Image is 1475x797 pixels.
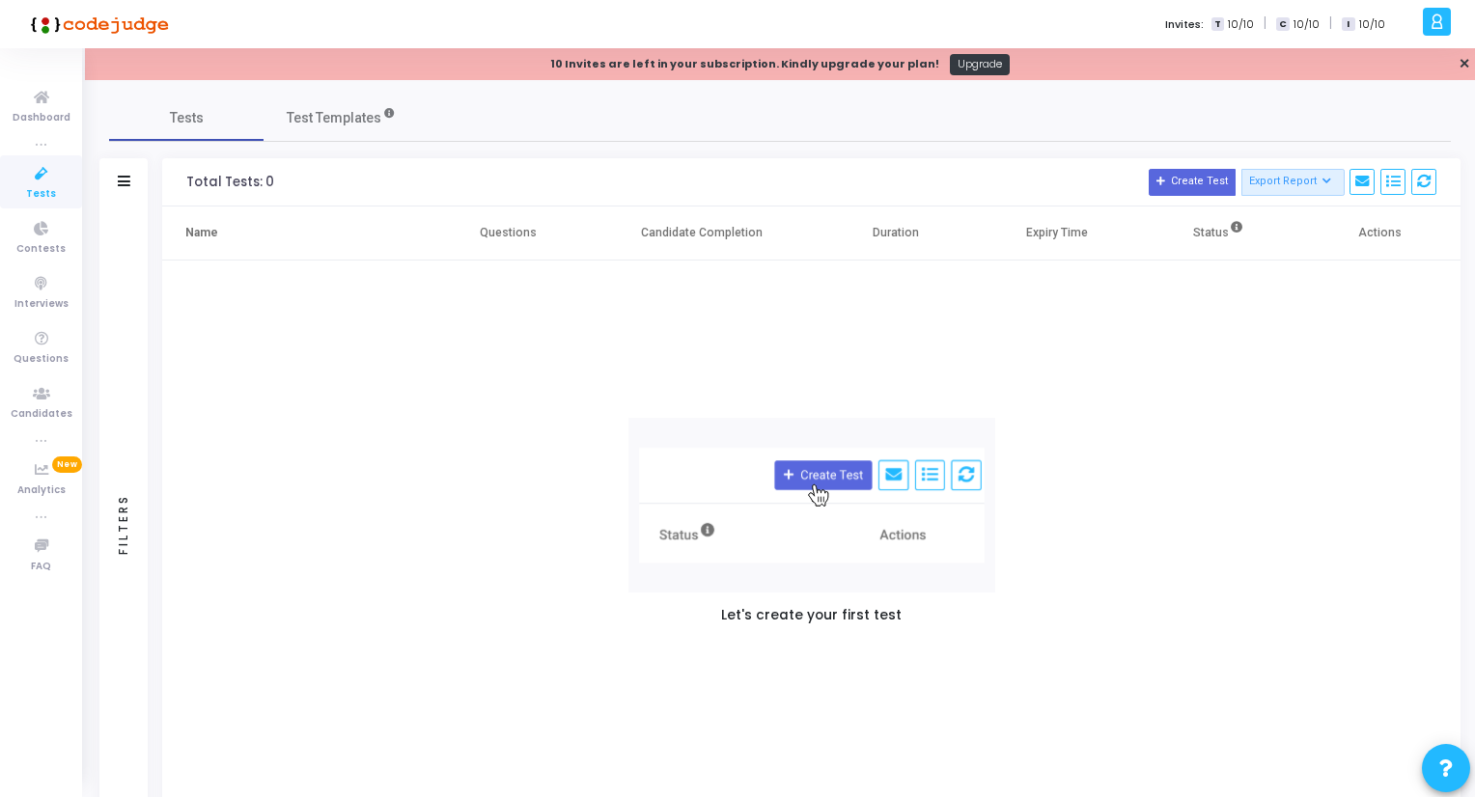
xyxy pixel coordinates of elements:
label: Invites: [1165,16,1204,33]
span: 10/10 [1228,16,1254,33]
span: T [1211,17,1224,32]
button: Create Test [1149,169,1236,196]
span: 10/10 [1294,16,1320,33]
span: Contests [16,241,66,258]
th: Duration [815,206,976,261]
span: C [1276,17,1289,32]
span: Analytics [17,482,66,499]
div: Total Tests: 0 [186,175,274,190]
span: I [1342,17,1354,32]
a: ✕ [1459,54,1470,74]
img: logo [24,5,169,43]
th: Questions [428,206,589,261]
a: Upgrade [950,54,1011,75]
img: new test/contest [628,418,995,592]
span: Questions [14,351,69,368]
span: New [52,456,82,473]
th: Actions [1299,206,1461,261]
span: | [1264,14,1266,34]
span: Tests [26,186,56,203]
th: Status [1138,206,1299,261]
span: | [1329,14,1332,34]
th: Name [162,206,428,261]
span: Interviews [14,296,69,313]
strong: 10 Invites are left in your subscription. Kindly upgrade your plan! [550,56,939,71]
span: 10/10 [1359,16,1385,33]
th: Expiry Time [977,206,1138,261]
div: Filters [115,418,132,630]
span: Candidates [11,406,72,423]
span: Dashboard [13,110,70,126]
span: FAQ [31,559,51,575]
span: Tests [170,108,204,128]
button: Export Report [1241,169,1345,196]
span: Test Templates [287,108,381,128]
th: Candidate Completion [589,206,815,261]
h5: Let's create your first test [721,608,902,624]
